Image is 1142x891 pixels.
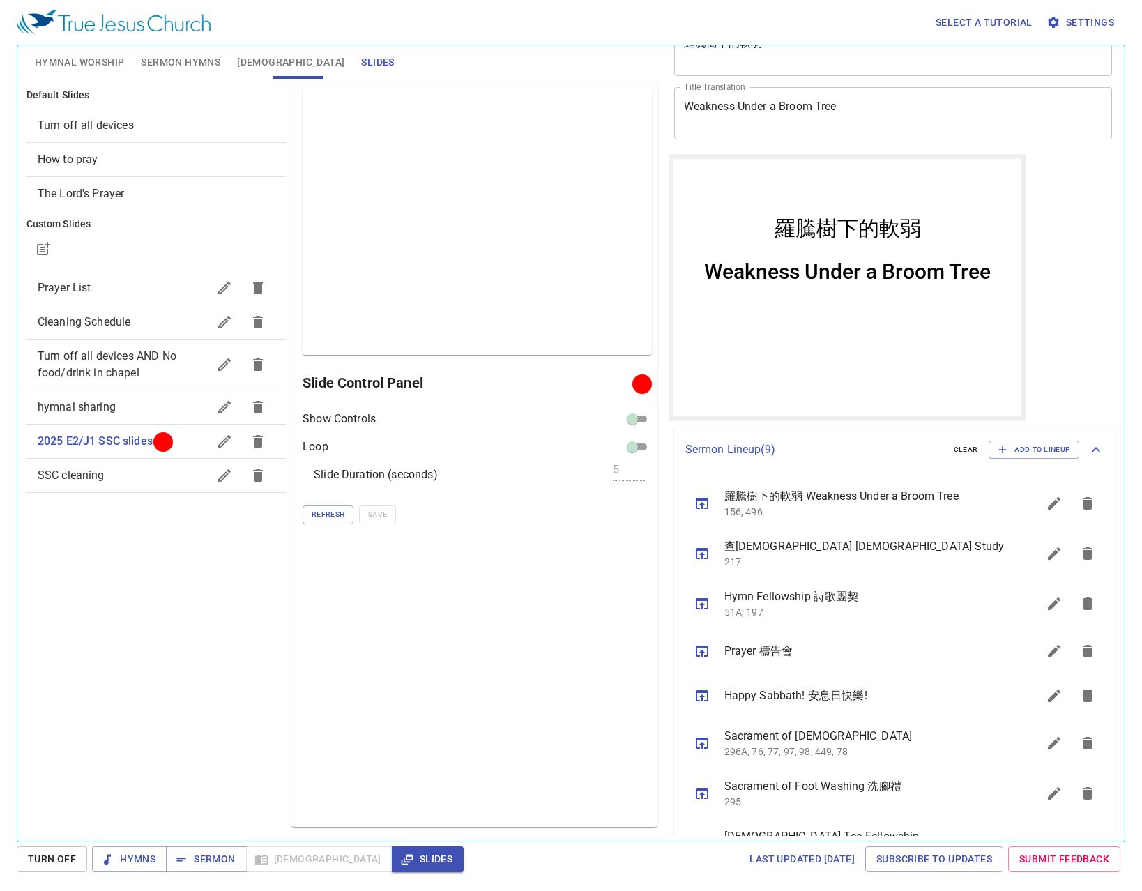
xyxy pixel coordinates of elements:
span: 2025 E2/J1 SSC slides [38,434,153,448]
button: Turn Off [17,846,87,872]
textarea: 羅騰樹下的軟弱 [684,36,1103,63]
span: Turn off all devices AND No food/drink in chapel [38,349,176,379]
button: Sermon [166,846,246,872]
h6: Default Slides [26,88,286,103]
span: Add to Lineup [998,443,1070,456]
p: Slide Duration (seconds) [314,466,438,483]
span: Hymns [103,851,155,868]
p: 156, 496 [724,505,1005,519]
span: SSC cleaning [38,469,105,482]
p: 217 [724,555,1005,569]
span: Sermon Hymns [141,54,220,71]
div: The Lord's Prayer [26,177,286,211]
div: How to pray [26,143,286,176]
span: Hymn Fellowship 詩歌團契 [724,588,1005,605]
span: Cleaning Schedule [38,315,131,328]
span: Hymnal Worship [35,54,125,71]
a: Subscribe to Updates [865,846,1003,872]
span: Settings [1049,14,1114,31]
span: [object Object] [38,153,98,166]
button: Settings [1044,10,1120,36]
div: Cleaning Schedule [26,305,286,339]
button: clear [945,441,987,458]
button: Add to Lineup [989,441,1079,459]
span: Last updated [DATE] [749,851,855,868]
iframe: from-child [669,154,1026,421]
div: 2025 E2/J1 SSC slides [26,425,286,458]
p: Loop [303,439,328,455]
div: Turn off all devices [26,109,286,142]
span: Turn Off [28,851,76,868]
textarea: Weakness Under a Broom Tree [684,100,1103,126]
h6: Custom Slides [26,217,286,232]
button: Select a tutorial [930,10,1038,36]
p: 51A, 197 [724,605,1005,619]
span: Happy Sabbath! 安息日快樂! [724,687,1005,704]
div: Turn off all devices AND No food/drink in chapel [26,340,286,390]
span: Submit Feedback [1019,851,1109,868]
span: Sacrament of [DEMOGRAPHIC_DATA] [724,728,1005,745]
button: Hymns [92,846,167,872]
a: Submit Feedback [1008,846,1120,872]
span: Slides [403,851,452,868]
span: Refresh [312,508,344,521]
p: 296A, 76, 77, 97, 98, 449, 78 [724,745,1005,759]
button: Slides [392,846,464,872]
span: 查[DEMOGRAPHIC_DATA] [DEMOGRAPHIC_DATA] Study [724,538,1005,555]
span: hymnal sharing [38,400,116,413]
span: clear [954,443,978,456]
span: Sermon [177,851,235,868]
img: True Jesus Church [17,10,211,35]
span: [object Object] [38,187,125,200]
div: hymnal sharing [26,390,286,424]
p: 295 [724,795,1005,809]
span: Prayer List [38,281,91,294]
span: Sacrament of Foot Washing 洗腳禮 [724,778,1005,795]
span: [DEMOGRAPHIC_DATA] [237,54,344,71]
span: Slides [361,54,394,71]
span: Prayer 禱告會 [724,643,1005,660]
h6: Slide Control Panel [303,372,637,394]
span: Select a tutorial [936,14,1033,31]
p: Show Controls [303,411,376,427]
div: Prayer List [26,271,286,305]
div: SSC cleaning [26,459,286,492]
a: Last updated [DATE] [744,846,860,872]
span: Subscribe to Updates [876,851,992,868]
span: [DEMOGRAPHIC_DATA] Tea Fellowship [DEMOGRAPHIC_DATA] [724,828,1005,862]
span: [object Object] [38,119,134,132]
button: Refresh [303,505,353,524]
p: Sermon Lineup ( 9 ) [685,441,943,458]
span: 羅騰樹下的軟弱 Weakness Under a Broom Tree [724,488,1005,505]
div: Sermon Lineup(9)clearAdd to Lineup [674,427,1116,473]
